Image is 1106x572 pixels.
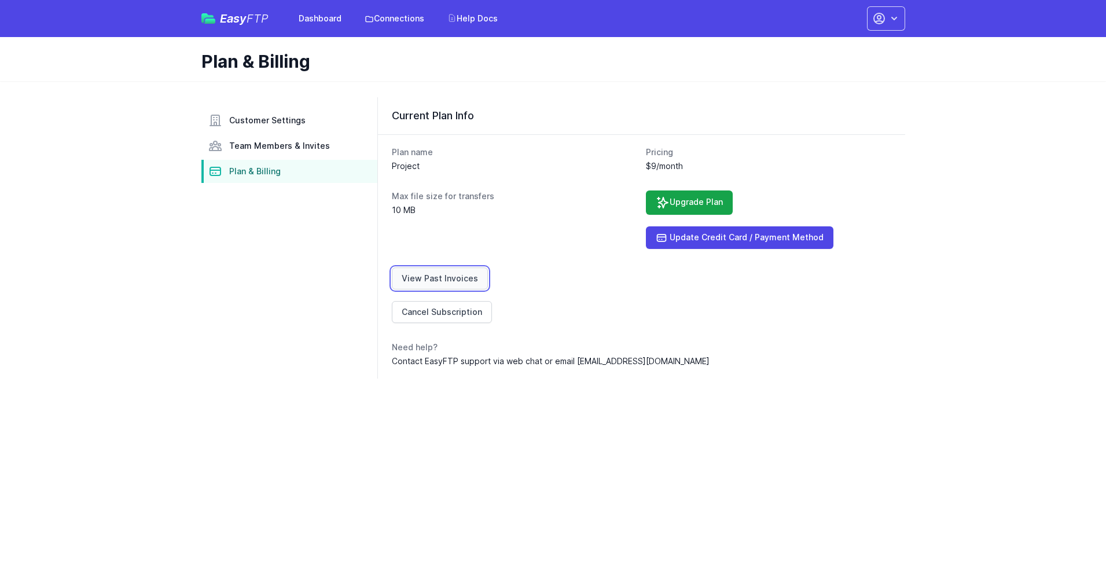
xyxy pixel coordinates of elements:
[229,140,330,152] span: Team Members & Invites
[392,355,891,367] dd: Contact EasyFTP support via web chat or email [EMAIL_ADDRESS][DOMAIN_NAME]
[358,8,431,29] a: Connections
[201,51,896,72] h1: Plan & Billing
[440,8,505,29] a: Help Docs
[201,160,377,183] a: Plan & Billing
[292,8,348,29] a: Dashboard
[392,342,891,353] dt: Need help?
[229,115,306,126] span: Customer Settings
[392,267,488,289] a: View Past Invoices
[646,190,733,215] a: Upgrade Plan
[229,166,281,177] span: Plan & Billing
[392,160,637,172] dd: Project
[392,301,492,323] a: Cancel Subscription
[201,134,377,157] a: Team Members & Invites
[201,109,377,132] a: Customer Settings
[392,146,637,158] dt: Plan name
[201,13,269,24] a: EasyFTP
[392,109,891,123] h3: Current Plan Info
[646,160,891,172] dd: $9/month
[220,13,269,24] span: Easy
[392,204,637,216] dd: 10 MB
[201,13,215,24] img: easyftp_logo.png
[646,226,833,249] a: Update Credit Card / Payment Method
[247,12,269,25] span: FTP
[646,146,891,158] dt: Pricing
[392,190,637,202] dt: Max file size for transfers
